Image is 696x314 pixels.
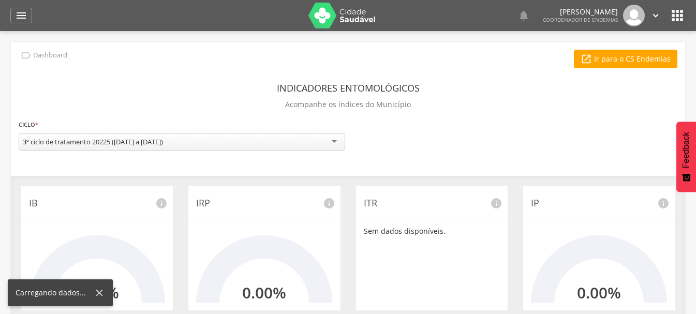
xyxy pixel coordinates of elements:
[676,122,696,192] button: Feedback - Mostrar pesquisa
[574,50,677,68] a: Ir para o CS Endemias
[10,8,32,23] a: 
[29,197,165,210] p: IB
[490,197,502,210] i: info
[669,7,686,24] i: 
[33,51,67,59] p: Dashboard
[285,97,411,112] p: Acompanhe os índices do Município
[242,284,286,301] h2: 0.00%
[20,50,32,61] i: 
[323,197,335,210] i: info
[277,79,420,97] header: Indicadores Entomológicos
[196,197,332,210] p: IRP
[543,8,618,16] p: [PERSON_NAME]
[517,9,530,22] i: 
[16,288,94,298] div: Carregando dados...
[577,284,621,301] h2: 0.00%
[23,137,163,146] div: 3º ciclo de tratamento 20225 ([DATE] a [DATE])
[15,9,27,22] i: 
[155,197,168,210] i: info
[682,132,691,168] span: Feedback
[19,119,38,130] label: Ciclo
[657,197,670,210] i: info
[543,16,618,23] span: Coordenador de Endemias
[650,5,661,26] a: 
[364,197,500,210] p: ITR
[581,53,592,65] i: 
[517,5,530,26] a: 
[650,10,661,21] i: 
[364,226,500,236] p: Sem dados disponíveis.
[531,197,667,210] p: IP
